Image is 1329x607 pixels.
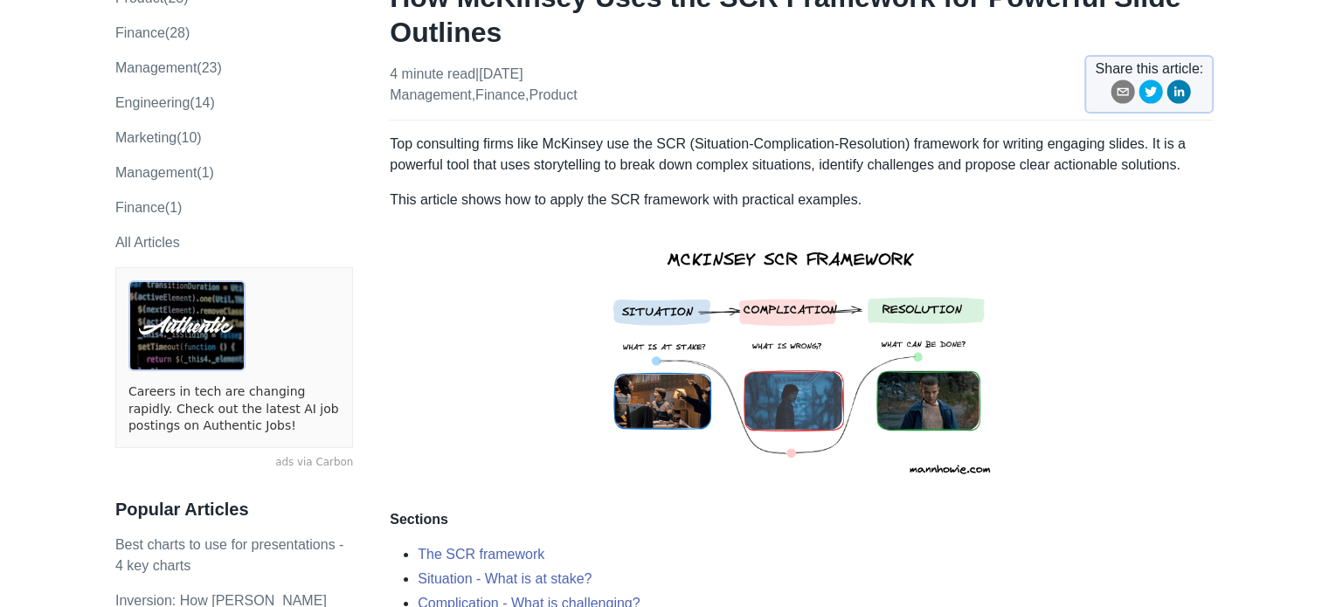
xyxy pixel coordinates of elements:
a: product [529,87,577,102]
img: mckinsey scr framework [587,224,1017,495]
h3: Popular Articles [115,499,353,521]
a: Finance(1) [115,200,182,215]
span: Share this article: [1095,59,1203,79]
a: finance(28) [115,25,190,40]
button: twitter [1139,79,1163,110]
p: This article shows how to apply the SCR framework with practical examples. [390,190,1214,210]
button: linkedin [1166,79,1191,110]
a: All Articles [115,235,180,250]
a: Best charts to use for presentations - 4 key charts [115,537,343,573]
a: ads via Carbon [115,455,353,471]
a: Situation - What is at stake? [418,571,592,586]
button: email [1111,79,1135,110]
strong: Sections [390,512,448,527]
a: marketing(10) [115,130,202,145]
p: 4 minute read | [DATE] , , [390,64,577,106]
a: engineering(14) [115,95,215,110]
a: management [390,87,471,102]
a: management(23) [115,60,222,75]
a: Careers in tech are changing rapidly. Check out the latest AI job postings on Authentic Jobs! [128,383,340,435]
a: Management(1) [115,165,214,180]
img: ads via Carbon [128,280,246,371]
p: Top consulting firms like McKinsey use the SCR (Situation-Complication-Resolution) framework for ... [390,134,1214,176]
a: The SCR framework [418,547,544,562]
a: finance [475,87,525,102]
